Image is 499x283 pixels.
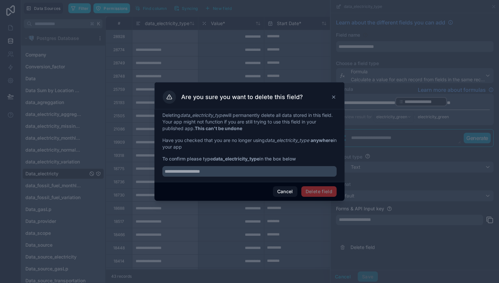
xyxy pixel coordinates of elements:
[162,137,337,150] p: Have you checked that you are no longer using in your app
[162,156,337,162] span: To confirm please type in the box below
[273,186,297,197] button: Cancel
[180,112,225,118] em: data_electricity_type
[181,93,303,101] h3: Are you sure you want to delete this field?
[195,125,242,131] strong: This can't be undone
[311,137,333,143] strong: anywhere
[265,137,309,143] em: data_electricity_type
[213,156,259,161] strong: data_electricity_type
[162,112,337,132] p: Deleting will permanently delete all data stored in this field. Your app might not function if yo...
